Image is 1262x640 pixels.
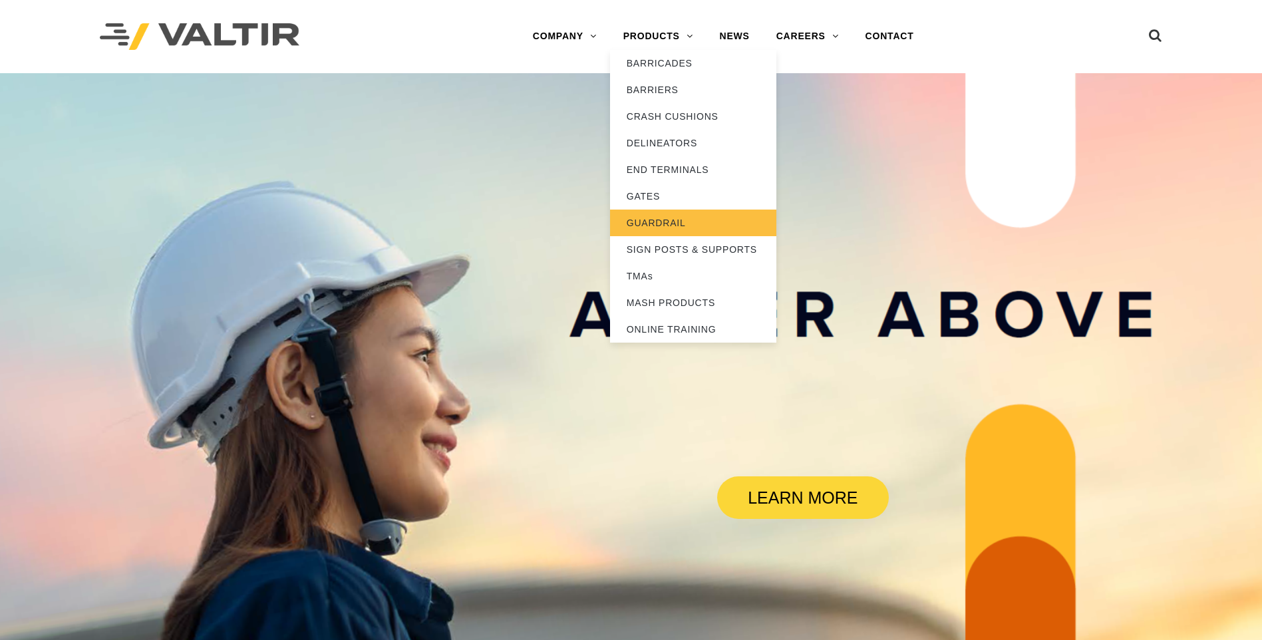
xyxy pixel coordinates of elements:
[610,156,776,183] a: END TERMINALS
[707,23,763,50] a: NEWS
[520,23,610,50] a: COMPANY
[610,103,776,130] a: CRASH CUSHIONS
[610,130,776,156] a: DELINEATORS
[610,236,776,263] a: SIGN POSTS & SUPPORTS
[610,263,776,289] a: TMAs
[717,476,889,519] a: LEARN MORE
[763,23,852,50] a: CAREERS
[610,183,776,210] a: GATES
[610,50,776,77] a: BARRICADES
[610,77,776,103] a: BARRIERS
[610,23,707,50] a: PRODUCTS
[852,23,927,50] a: CONTACT
[610,210,776,236] a: GUARDRAIL
[100,23,299,51] img: Valtir
[610,316,776,343] a: ONLINE TRAINING
[610,289,776,316] a: MASH PRODUCTS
